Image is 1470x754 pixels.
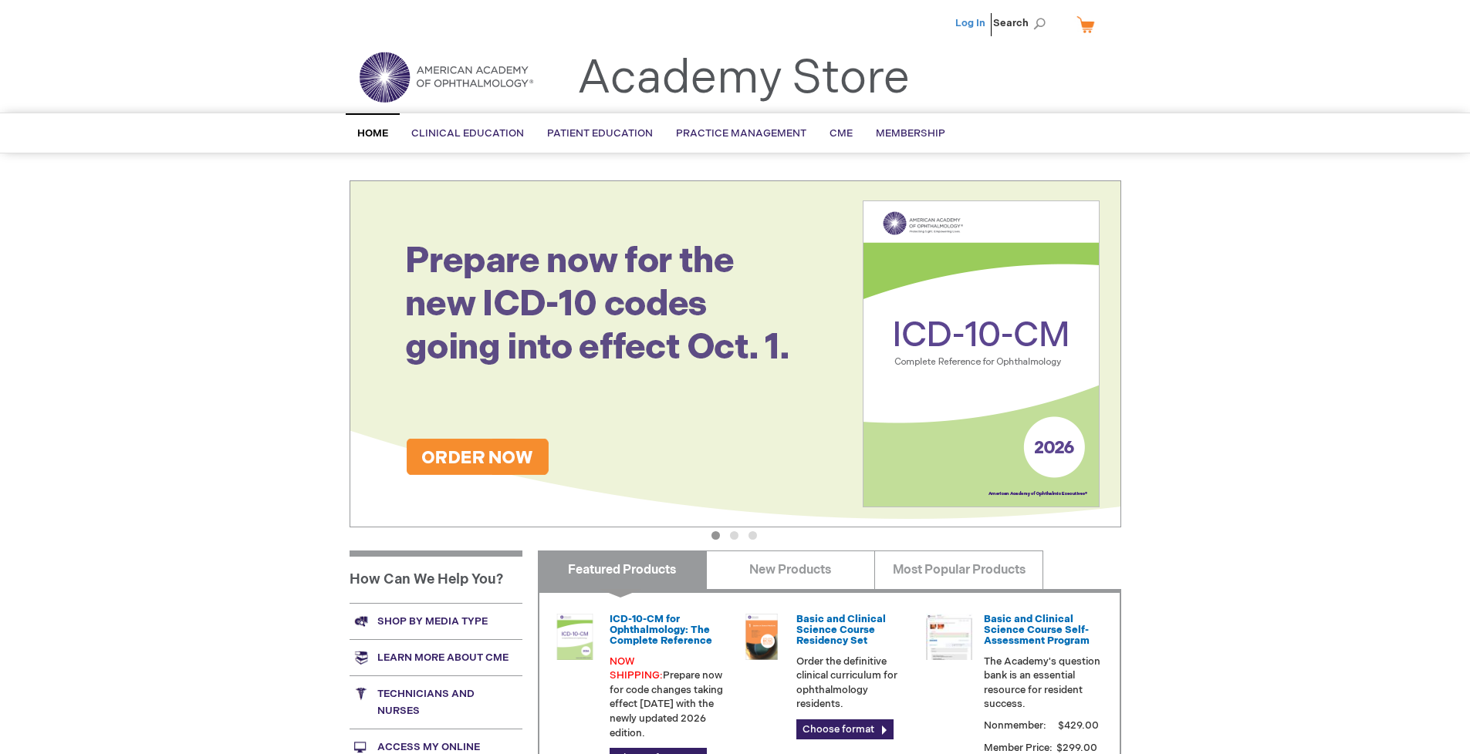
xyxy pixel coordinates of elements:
[350,550,522,603] h1: How Can We Help You?
[350,639,522,675] a: Learn more about CME
[1056,719,1101,732] span: $429.00
[706,550,875,589] a: New Products
[738,614,785,660] img: 02850963u_47.png
[350,675,522,729] a: Technicians and nurses
[357,127,388,140] span: Home
[552,614,598,660] img: 0120008u_42.png
[350,603,522,639] a: Shop by media type
[676,127,806,140] span: Practice Management
[610,655,727,740] p: Prepare now for code changes taking effect [DATE] with the newly updated 2026 edition.
[1055,742,1100,754] span: $299.00
[411,127,524,140] span: Clinical Education
[984,742,1053,754] strong: Member Price:
[547,127,653,140] span: Patient Education
[749,531,757,540] button: 3 of 3
[610,655,663,682] font: NOW SHIPPING:
[538,550,707,589] a: Featured Products
[984,613,1090,648] a: Basic and Clinical Science Course Self-Assessment Program
[926,614,972,660] img: bcscself_20.jpg
[876,127,945,140] span: Membership
[711,531,720,540] button: 1 of 3
[955,17,985,29] a: Log In
[577,51,910,106] a: Academy Store
[796,719,894,739] a: Choose format
[830,127,853,140] span: CME
[730,531,738,540] button: 2 of 3
[610,613,712,648] a: ICD-10-CM for Ophthalmology: The Complete Reference
[796,655,914,712] p: Order the definitive clinical curriculum for ophthalmology residents.
[874,550,1043,589] a: Most Popular Products
[984,655,1101,712] p: The Academy's question bank is an essential resource for resident success.
[984,716,1046,735] strong: Nonmember:
[993,8,1052,39] span: Search
[796,613,886,648] a: Basic and Clinical Science Course Residency Set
